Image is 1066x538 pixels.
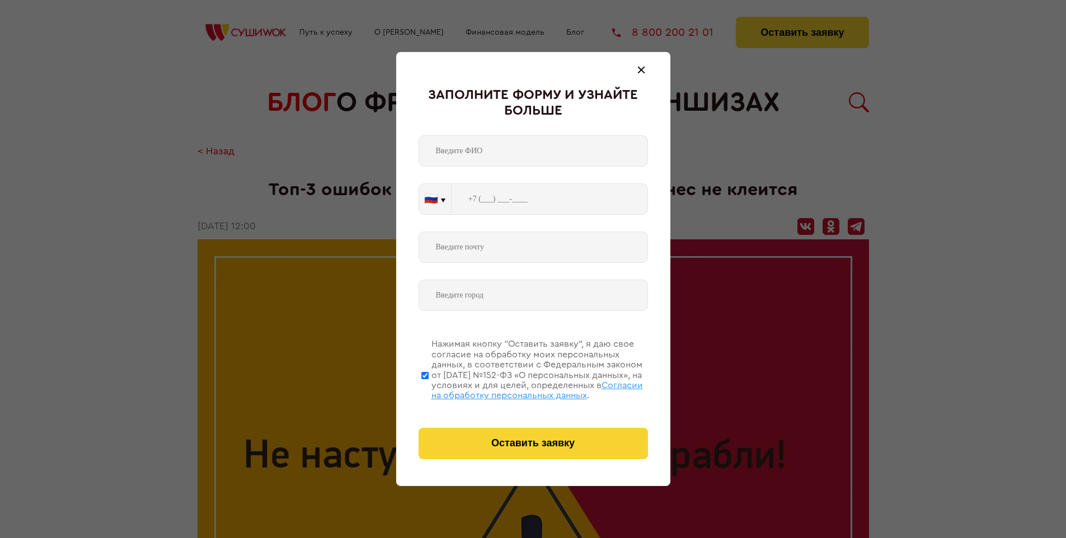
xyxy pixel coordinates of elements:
[419,280,648,311] input: Введите город
[419,88,648,119] div: Заполните форму и узнайте больше
[419,232,648,263] input: Введите почту
[452,183,648,215] input: +7 (___) ___-____
[431,339,648,400] div: Нажимая кнопку “Оставить заявку”, я даю свое согласие на обработку моих персональных данных, в со...
[419,184,451,214] button: 🇷🇺
[419,428,648,459] button: Оставить заявку
[431,381,643,400] span: Согласии на обработку персональных данных
[419,135,648,167] input: Введите ФИО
